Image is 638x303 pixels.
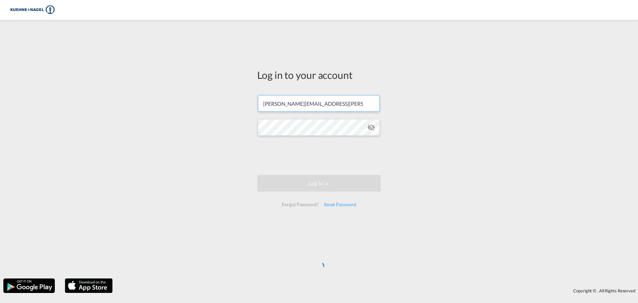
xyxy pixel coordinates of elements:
div: Log in to your account [257,68,381,82]
input: Enter email/phone number [258,95,380,112]
img: 36441310f41511efafde313da40ec4a4.png [10,3,55,18]
div: Reset Password [321,199,359,211]
img: apple.png [64,278,113,294]
md-icon: icon-eye-off [367,123,375,131]
img: google.png [3,278,55,294]
div: Forgot Password? [279,199,321,211]
iframe: reCAPTCHA [268,142,370,168]
div: Copyright © . All Rights Reserved [116,285,638,296]
button: LOGIN [257,175,381,192]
